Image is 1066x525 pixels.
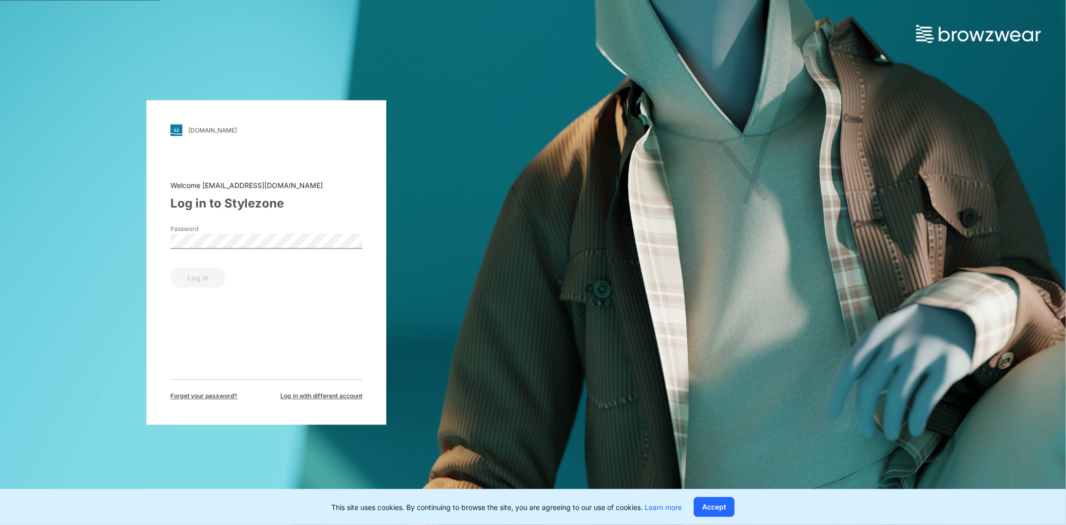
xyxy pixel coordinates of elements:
div: [DOMAIN_NAME] [188,126,237,134]
p: This site uses cookies. By continuing to browse the site, you are agreeing to our use of cookies. [331,502,682,512]
div: Log in to Stylezone [170,195,362,213]
div: Welcome [EMAIL_ADDRESS][DOMAIN_NAME] [170,180,362,191]
a: Learn more [645,503,682,511]
span: Log in with different account [280,392,362,401]
button: Accept [694,497,735,517]
img: browzwear-logo.73288ffb.svg [916,25,1041,43]
label: Password [170,225,240,234]
a: [DOMAIN_NAME] [170,124,362,136]
span: Forget your password? [170,392,237,401]
img: svg+xml;base64,PHN2ZyB3aWR0aD0iMjgiIGhlaWdodD0iMjgiIHZpZXdCb3g9IjAgMCAyOCAyOCIgZmlsbD0ibm9uZSIgeG... [170,124,182,136]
